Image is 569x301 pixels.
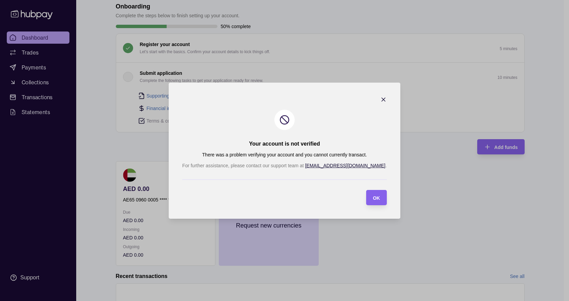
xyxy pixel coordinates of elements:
p: For further assistance, please contact our support team at . [182,162,387,169]
a: [EMAIL_ADDRESS][DOMAIN_NAME] [305,163,385,168]
span: OK [373,195,380,200]
p: There was a problem verifying your account and you cannot currently transact. [202,151,367,158]
button: OK [366,190,387,205]
h2: Your account is not verified [249,140,320,148]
